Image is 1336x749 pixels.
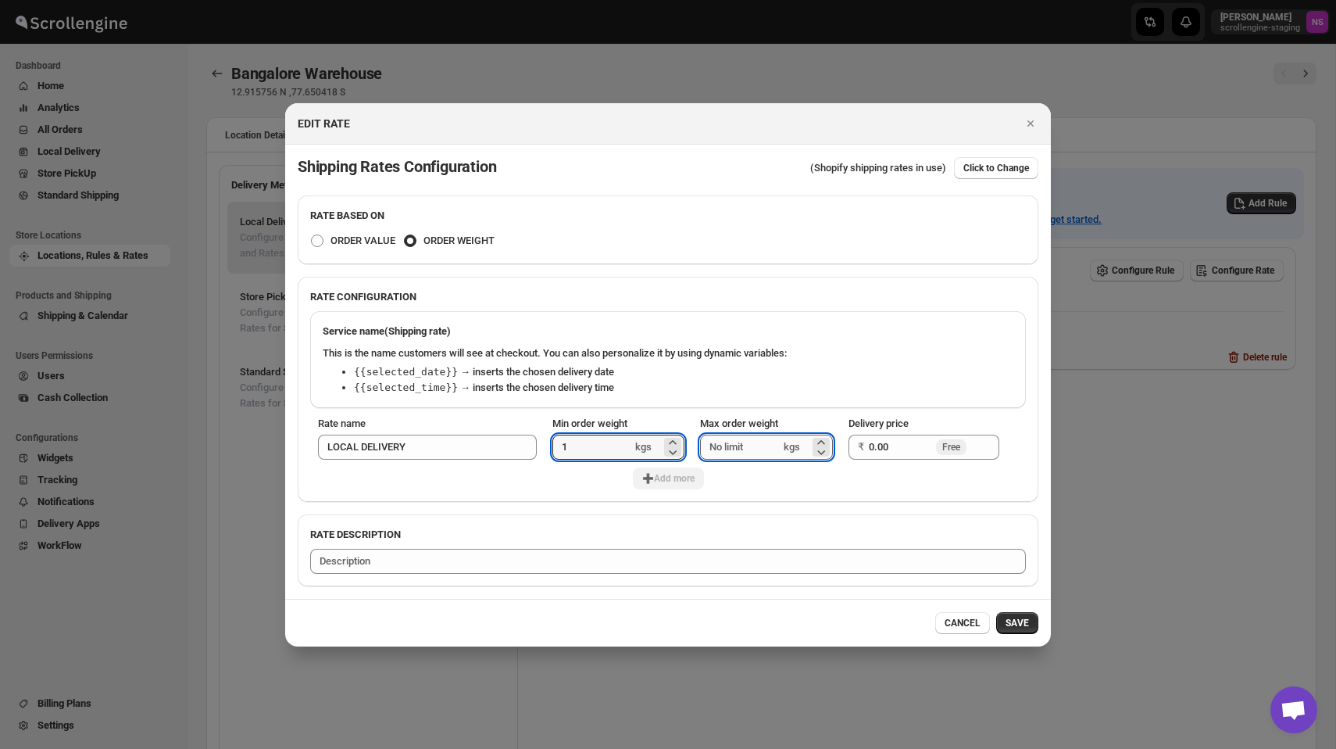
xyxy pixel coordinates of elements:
[330,235,395,246] span: ORDER VALUE
[810,157,1038,179] div: (Shopify shipping rates in use)
[1006,617,1029,629] span: SAVE
[298,157,496,179] p: Shipping Rates Configuration
[384,325,451,337] span: (Shipping rate)
[700,435,781,460] input: No limit
[354,364,787,380] li: → inserts the chosen delivery date
[1270,686,1317,733] div: Open chat
[1020,113,1041,134] button: Close
[942,441,960,453] span: Free
[354,380,787,396] li: → inserts the chosen delivery time
[310,208,1026,224] h2: RATE BASED ON
[935,612,990,634] button: CANCEL
[700,418,778,429] span: Max order weight
[423,235,495,246] span: ORDER WEIGHT
[354,382,458,393] code: Copy to clipboard
[963,162,1029,174] span: Click to Change
[318,418,366,429] span: Rate name
[310,289,1026,305] h2: RATE CONFIGURATION
[858,441,864,453] span: ₹
[323,346,787,361] p: This is the name customers will see at checkout. You can also personalize it by using dynamic var...
[318,435,537,460] input: Rate name
[323,325,451,337] b: Service name
[635,441,652,453] span: kgs
[848,418,909,429] span: Delivery price
[354,366,458,378] code: Copy to clipboard
[945,617,981,629] span: CANCEL
[552,435,632,460] input: 0.00
[869,435,933,460] input: 0.00
[996,612,1038,634] button: SAVE
[552,418,627,429] span: Min order weight
[298,116,350,131] h2: EDIT RATE
[310,527,1026,543] h2: RATE DESCRIPTION
[954,157,1038,179] button: Click to Change
[784,441,800,453] span: kgs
